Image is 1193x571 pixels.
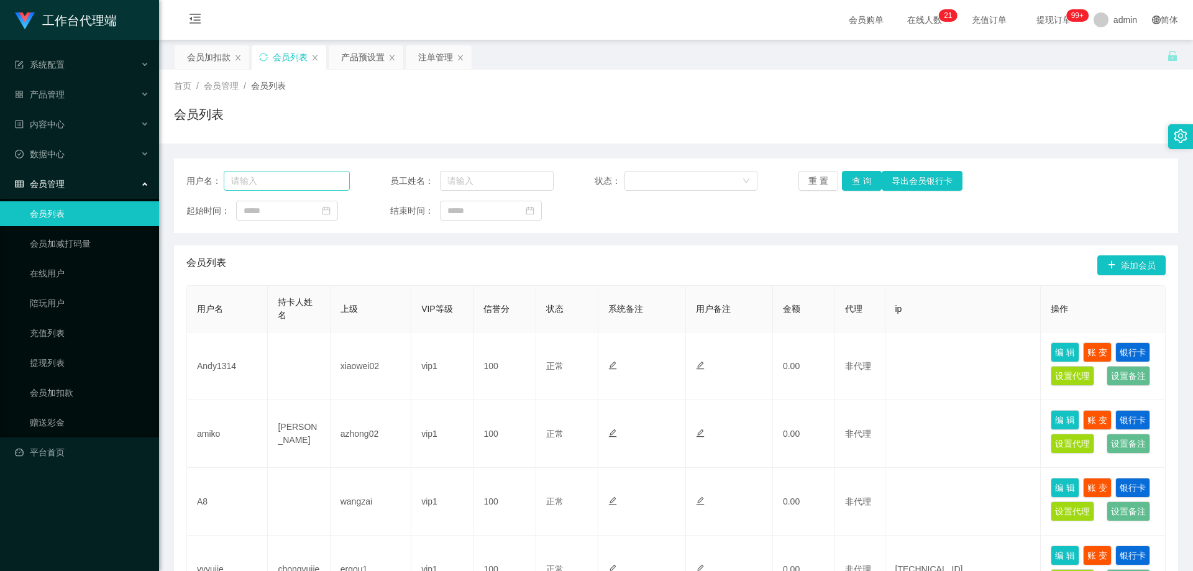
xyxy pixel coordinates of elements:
i: 图标: edit [696,429,705,437]
td: 0.00 [773,468,835,536]
span: 结束时间： [390,204,440,217]
a: 在线用户 [30,261,149,286]
td: [PERSON_NAME] [268,400,330,468]
button: 设置代理 [1051,366,1094,386]
button: 设置备注 [1107,366,1150,386]
span: 产品管理 [15,89,65,99]
td: xiaowei02 [331,332,411,400]
span: 上级 [341,304,358,314]
td: wangzai [331,468,411,536]
td: vip1 [411,400,473,468]
span: / [196,81,199,91]
span: 提现订单 [1030,16,1077,24]
td: amiko [187,400,268,468]
img: logo.9652507e.png [15,12,35,30]
i: 图标: edit [608,429,617,437]
button: 重 置 [798,171,838,191]
button: 银行卡 [1115,546,1150,565]
span: 充值订单 [966,16,1013,24]
div: 产品预设置 [341,45,385,69]
i: 图标: menu-fold [174,1,216,40]
span: 非代理 [845,496,871,506]
span: 非代理 [845,361,871,371]
input: 请输入 [224,171,350,191]
i: 图标: appstore-o [15,90,24,99]
a: 工作台代理端 [15,15,117,25]
div: 会员列表 [273,45,308,69]
button: 账 变 [1083,342,1112,362]
button: 设置代理 [1051,434,1094,454]
td: vip1 [411,332,473,400]
td: Andy1314 [187,332,268,400]
i: 图标: sync [259,53,268,62]
td: 100 [473,332,536,400]
button: 银行卡 [1115,410,1150,430]
i: 图标: edit [696,361,705,370]
div: 会员加扣款 [187,45,231,69]
i: 图标: calendar [526,206,534,215]
i: 图标: close [388,54,396,62]
button: 编 辑 [1051,410,1079,430]
td: 0.00 [773,332,835,400]
span: 持卡人姓名 [278,297,313,320]
i: 图标: check-circle-o [15,150,24,158]
span: 操作 [1051,304,1068,314]
td: 100 [473,468,536,536]
span: 代理 [845,304,862,314]
button: 银行卡 [1115,342,1150,362]
i: 图标: global [1152,16,1161,24]
span: 正常 [546,361,564,371]
p: 2 [944,9,948,22]
i: 图标: profile [15,120,24,129]
h1: 工作台代理端 [42,1,117,40]
button: 编 辑 [1051,478,1079,498]
span: 会员管理 [15,179,65,189]
span: 非代理 [845,429,871,439]
button: 图标: plus添加会员 [1097,255,1166,275]
button: 账 变 [1083,546,1112,565]
button: 设置代理 [1051,501,1094,521]
span: 状态： [595,175,625,188]
span: 起始时间： [186,204,236,217]
span: 金额 [783,304,800,314]
span: 会员管理 [204,81,239,91]
i: 图标: form [15,60,24,69]
h1: 会员列表 [174,105,224,124]
td: azhong02 [331,400,411,468]
a: 会员加扣款 [30,380,149,405]
i: 图标: down [743,177,750,186]
span: 用户名： [186,175,224,188]
i: 图标: edit [608,496,617,505]
i: 图标: calendar [322,206,331,215]
i: 图标: close [457,54,464,62]
a: 陪玩用户 [30,291,149,316]
td: 100 [473,400,536,468]
button: 查 询 [842,171,882,191]
a: 充值列表 [30,321,149,345]
span: 用户备注 [696,304,731,314]
span: 系统备注 [608,304,643,314]
span: 用户名 [197,304,223,314]
span: 系统配置 [15,60,65,70]
span: ip [895,304,902,314]
span: 会员列表 [251,81,286,91]
span: 正常 [546,429,564,439]
i: 图标: edit [696,496,705,505]
div: 注单管理 [418,45,453,69]
i: 图标: unlock [1167,50,1178,62]
span: 数据中心 [15,149,65,159]
td: A8 [187,468,268,536]
button: 导出会员银行卡 [882,171,962,191]
i: 图标: close [311,54,319,62]
i: 图标: edit [608,361,617,370]
td: vip1 [411,468,473,536]
button: 账 变 [1083,478,1112,498]
span: 在线人数 [901,16,948,24]
i: 图标: close [234,54,242,62]
button: 账 变 [1083,410,1112,430]
span: 首页 [174,81,191,91]
a: 赠送彩金 [30,410,149,435]
i: 图标: table [15,180,24,188]
span: 状态 [546,304,564,314]
input: 请输入 [440,171,554,191]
